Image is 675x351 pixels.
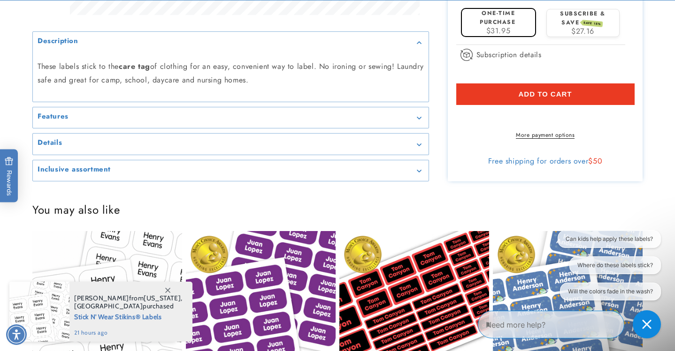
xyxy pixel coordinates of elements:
[74,310,183,322] span: Stick N' Wear Stikins® Labels
[456,157,635,166] div: Free shipping for orders over
[6,324,27,345] div: Accessibility Menu
[33,160,429,181] summary: Inclusive assortment
[571,26,594,37] span: $27.16
[38,165,111,174] h2: Inclusive assortment
[480,9,515,26] label: One-time purchase
[74,294,183,310] span: from , purchased
[38,112,69,121] h2: Features
[38,138,62,148] h2: Details
[74,302,143,310] span: [GEOGRAPHIC_DATA]
[588,156,593,166] span: $
[5,157,14,195] span: Rewards
[32,202,643,217] h2: You may also like
[33,107,429,128] summary: Features
[593,156,602,166] span: 50
[456,131,635,139] a: More payment options
[582,20,603,28] span: SAVE 15%
[38,36,78,45] h2: Description
[545,230,666,309] iframe: Gorgias live chat conversation starters
[38,60,424,87] p: These labels stick to the of clothing for an easy, convenient way to label. No ironing or sewing!...
[486,25,511,36] span: $31.95
[560,9,606,27] label: Subscribe & save
[119,61,150,72] strong: care tag
[144,294,181,302] span: [US_STATE]
[478,307,666,342] iframe: Gorgias Floating Chat
[33,31,429,52] summary: Description
[456,83,635,105] button: Add to cart
[518,90,572,98] span: Add to cart
[74,329,183,337] span: 21 hours ago
[33,134,429,155] summary: Details
[8,276,119,304] iframe: Sign Up via Text for Offers
[476,49,542,60] span: Subscription details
